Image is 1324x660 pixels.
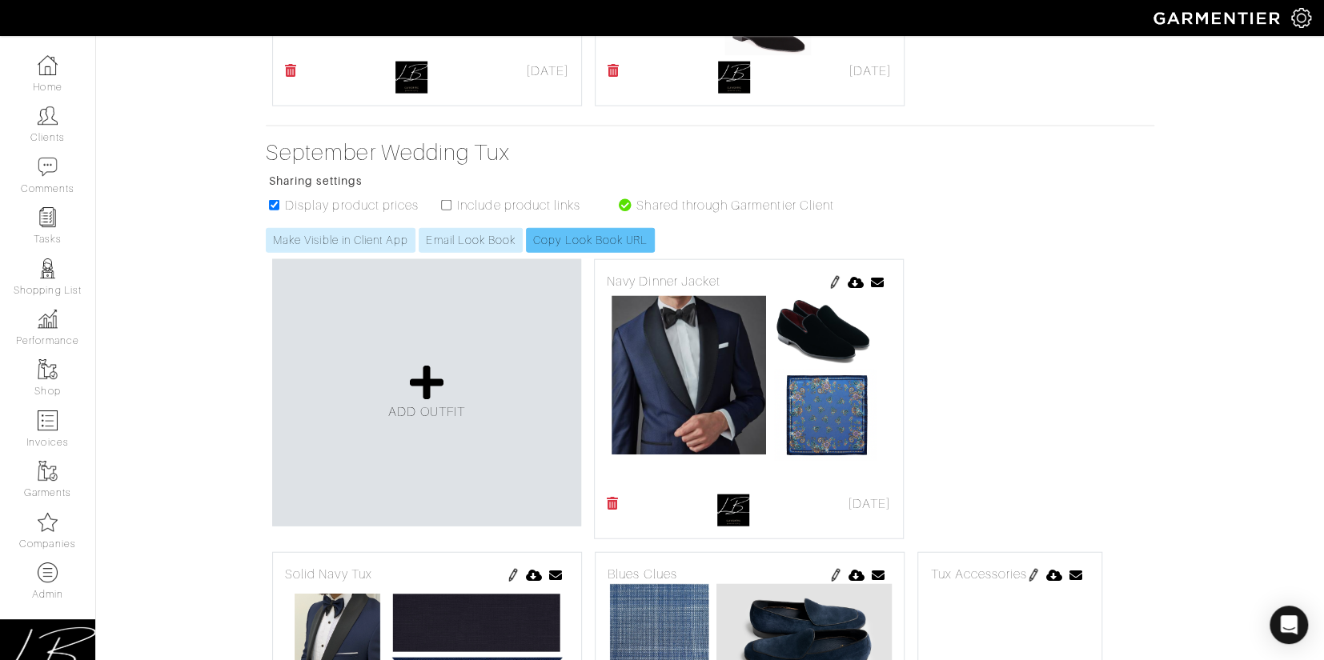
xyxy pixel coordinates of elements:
[1291,8,1311,28] img: gear-icon-white-bd11855cb880d31180b6d7d6211b90ccbf57a29d726f0c71d8c61bd08dd39cc2.png
[266,228,415,253] a: Make Visible in Client App
[38,207,58,227] img: reminder-icon-8004d30b9f0a5d33ae49ab947aed9ed385cf756f9e5892f1edd6e32f2345188e.png
[285,196,419,215] label: Display product prices
[608,565,892,584] div: Blues Clues
[38,258,58,278] img: stylists-icon-eb353228a002819b7ec25b43dbf5f0378dd9e0616d9560372ff212230b889e62.png
[457,196,580,215] label: Include product links
[388,363,465,422] a: ADD OUTFIT
[38,55,58,75] img: dashboard-icon-dbcd8f5a0b271acd01030246c82b418ddd0df26cd7fceb0bd07c9910d44c42f6.png
[507,569,520,582] img: pen-cf24a1663064a2ec1b9c1bd2387e9de7a2fa800b781884d57f21acf72779bad2.png
[419,228,523,253] a: Email Look Book
[718,62,750,94] img: 1746205501445.png
[38,106,58,126] img: clients-icon-6bae9207a08558b7cb47a8932f037763ab4055f8c8b6bfacd5dc20c3e0201464.png
[1270,606,1308,644] div: Open Intercom Messenger
[1027,569,1040,582] img: pen-cf24a1663064a2ec1b9c1bd2387e9de7a2fa800b781884d57f21acf72779bad2.png
[849,62,892,81] span: [DATE]
[1145,4,1291,32] img: garmentier-logo-header-white-b43fb05a5012e4ada735d5af1a66efaba907eab6374d6393d1fbf88cb4ef424d.png
[269,173,850,190] p: Sharing settings
[38,461,58,481] img: garments-icon-b7da505a4dc4fd61783c78ac3ca0ef83fa9d6f193b1c9dc38574b1d14d53ca28.png
[285,565,569,584] div: Solid Navy Tux
[607,291,891,491] img: 1687920907.png
[526,228,655,253] a: Copy Look Book URL
[717,494,749,526] img: 1746205501445.png
[395,62,427,94] img: 1746205501445.png
[636,196,834,215] label: Shared through Garmentier Client
[930,565,1089,584] div: Tux Accessories
[848,494,891,514] span: [DATE]
[526,62,569,81] span: [DATE]
[388,405,465,419] span: ADD OUTFIT
[38,410,58,430] img: orders-icon-0abe47150d42831381b5fb84f609e132dff9fe21cb692f30cb5eec754e2cba89.png
[38,359,58,379] img: garments-icon-b7da505a4dc4fd61783c78ac3ca0ef83fa9d6f193b1c9dc38574b1d14d53ca28.png
[38,562,58,582] img: custom-products-icon-6973edde1b6c6774590e2ad28d3d057f2f42decad08aa0e48061009ba2575b3a.png
[829,569,842,582] img: pen-cf24a1663064a2ec1b9c1bd2387e9de7a2fa800b781884d57f21acf72779bad2.png
[607,272,891,291] div: Navy Dinner Jacket
[38,512,58,532] img: companies-icon-14a0f246c7e91f24465de634b560f0151b0cc5c9ce11af5fac52e6d7d6371812.png
[38,309,58,329] img: graph-8b7af3c665d003b59727f371ae50e7771705bf0c487971e6e97d053d13c5068d.png
[829,276,841,289] img: pen-cf24a1663064a2ec1b9c1bd2387e9de7a2fa800b781884d57f21acf72779bad2.png
[266,139,850,166] a: September Wedding Tux
[38,157,58,177] img: comment-icon-a0a6a9ef722e966f86d9cbdc48e553b5cf19dbc54f86b18d962a5391bc8f6eb6.png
